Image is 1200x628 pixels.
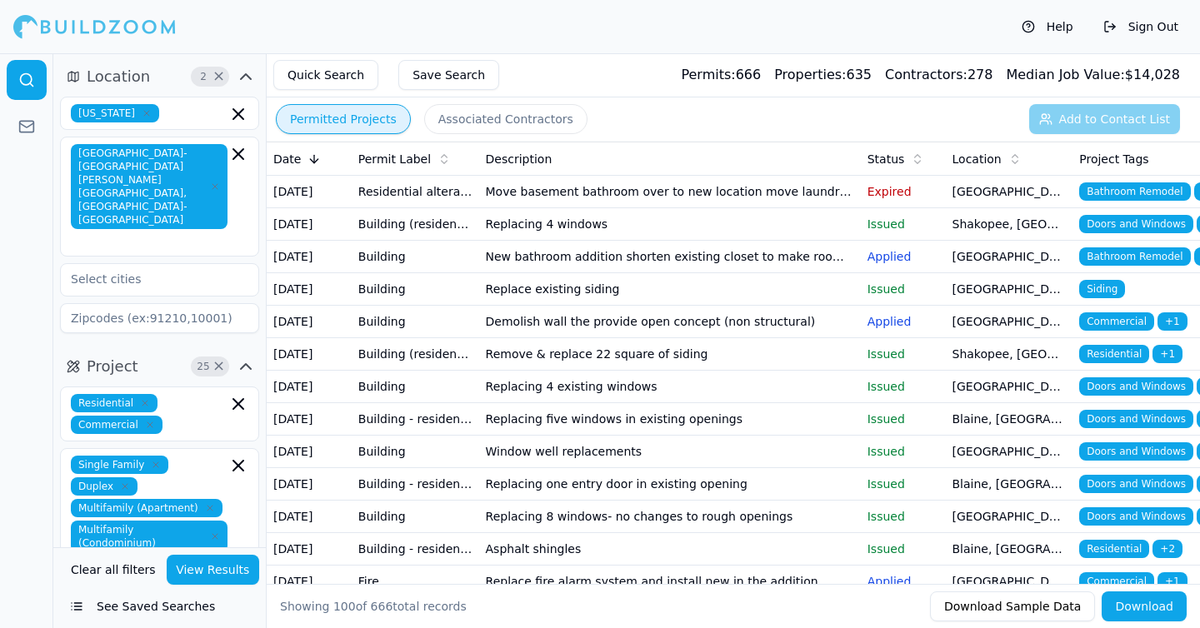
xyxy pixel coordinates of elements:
td: Building [352,501,479,533]
td: [DATE] [267,208,352,241]
span: Commercial [1079,572,1154,591]
p: Issued [867,378,939,395]
button: Download [1102,591,1187,621]
div: Showing of total records [280,598,467,615]
p: Issued [867,216,939,232]
span: Doors and Windows [1079,475,1193,493]
p: Applied [867,573,939,590]
button: Location2Clear Location filters [60,63,259,90]
td: [GEOGRAPHIC_DATA], [GEOGRAPHIC_DATA] [946,241,1073,273]
span: + 1 [1157,312,1187,331]
td: Move basement bathroom over to new location move laundry room to basement rework existing laundry... [479,176,861,208]
span: Multifamily (Apartment) [71,499,222,517]
td: [DATE] [267,371,352,403]
span: Location [87,65,150,88]
span: Date [273,151,301,167]
span: Median Job Value: [1006,67,1124,82]
td: Building [352,241,479,273]
input: Select cities [61,264,237,294]
p: Issued [867,281,939,297]
td: [DATE] [267,403,352,436]
td: [GEOGRAPHIC_DATA], [GEOGRAPHIC_DATA] [946,501,1073,533]
span: Clear Location filters [212,72,225,81]
span: + 1 [1157,572,1187,591]
span: + 1 [1152,345,1182,363]
p: Expired [867,183,939,200]
div: $ 14,028 [1006,65,1180,85]
button: View Results [167,555,260,585]
span: Clear Project filters [212,362,225,371]
td: [DATE] [267,533,352,566]
td: Shakopee, [GEOGRAPHIC_DATA] [946,338,1073,371]
span: Doors and Windows [1079,442,1193,461]
input: Zipcodes (ex:91210,10001) [60,303,259,333]
td: [GEOGRAPHIC_DATA], [GEOGRAPHIC_DATA] [946,436,1073,468]
td: Blaine, [GEOGRAPHIC_DATA] [946,468,1073,501]
td: Replacing 8 windows- no changes to rough openings [479,501,861,533]
td: Demolish wall the provide open concept (non structural) [479,306,861,338]
td: Building (residential) - window/patio/entry door replacement [352,208,479,241]
span: Project [87,355,138,378]
td: Replacing one entry door in existing opening [479,468,861,501]
div: 666 [681,65,761,85]
p: Issued [867,476,939,492]
span: Doors and Windows [1079,507,1193,526]
span: Location [952,151,1002,167]
p: Issued [867,541,939,557]
td: Window well replacements [479,436,861,468]
span: 2 [195,68,212,85]
span: Permits: [681,67,735,82]
span: [US_STATE] [71,104,159,122]
span: 666 [371,600,393,613]
td: [GEOGRAPHIC_DATA], [GEOGRAPHIC_DATA] [946,306,1073,338]
span: Project Tags [1079,151,1148,167]
button: Associated Contractors [424,104,587,134]
span: 25 [195,358,212,375]
p: Applied [867,313,939,330]
button: Clear all filters [67,555,160,585]
span: Doors and Windows [1079,377,1193,396]
button: Save Search [398,60,499,90]
td: Remove & replace 22 square of siding [479,338,861,371]
td: New bathroom addition shorten existing closet to make room for new bathroom [479,241,861,273]
button: Download Sample Data [930,591,1095,621]
td: Blaine, [GEOGRAPHIC_DATA] [946,403,1073,436]
td: [GEOGRAPHIC_DATA], [GEOGRAPHIC_DATA] [946,371,1073,403]
p: Issued [867,443,939,460]
td: Building [352,306,479,338]
span: Residential [1079,540,1149,558]
td: Fire [352,566,479,598]
td: Replacing five windows in existing openings [479,403,861,436]
button: Project25Clear Project filters [60,353,259,380]
p: Applied [867,248,939,265]
td: [DATE] [267,436,352,468]
div: 635 [774,65,872,85]
td: Shakopee, [GEOGRAPHIC_DATA] [946,208,1073,241]
td: [GEOGRAPHIC_DATA], [GEOGRAPHIC_DATA] [946,176,1073,208]
button: Quick Search [273,60,378,90]
td: [DATE] [267,501,352,533]
td: Residential alteration [352,176,479,208]
td: [DATE] [267,306,352,338]
td: [DATE] [267,468,352,501]
span: Residential [71,394,157,412]
span: 100 [333,600,356,613]
span: Residential [1079,345,1149,363]
span: Bathroom Remodel [1079,182,1190,201]
td: [DATE] [267,273,352,306]
span: Duplex [71,477,137,496]
p: Issued [867,508,939,525]
td: Replacing 4 existing windows [479,371,861,403]
td: Building [352,436,479,468]
span: Siding [1079,280,1125,298]
button: Permitted Projects [276,104,411,134]
span: Contractors: [885,67,967,82]
span: Permit Label [358,151,431,167]
span: Commercial [1079,312,1154,331]
span: Status [867,151,905,167]
td: Replacing 4 windows [479,208,861,241]
span: Single Family [71,456,168,474]
td: Replace fire alarm system and install new in the addition [479,566,861,598]
button: Sign Out [1095,13,1187,40]
span: Commercial [71,416,162,434]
